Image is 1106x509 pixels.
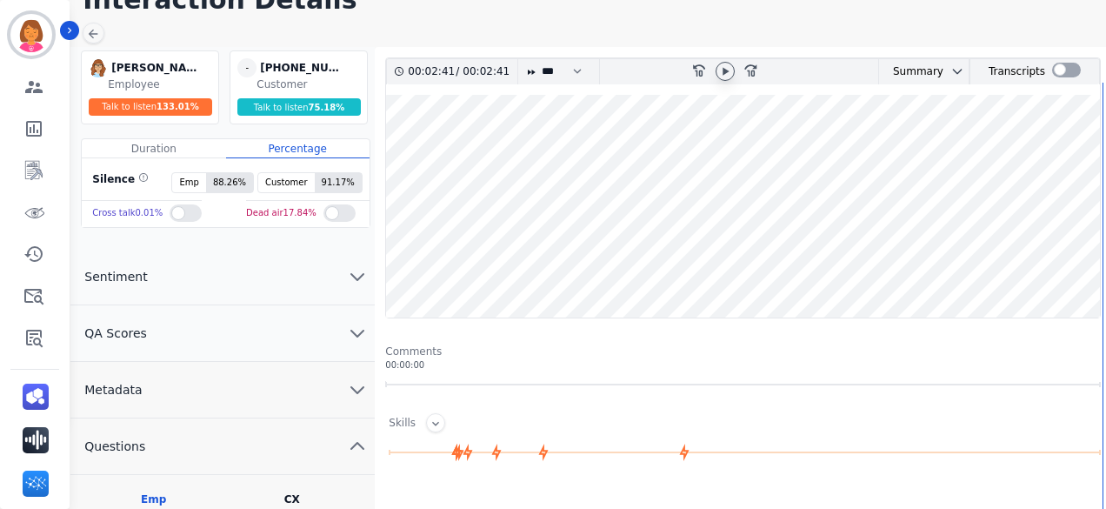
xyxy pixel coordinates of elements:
[950,64,964,78] svg: chevron down
[70,362,375,419] button: Metadata chevron down
[309,103,345,112] span: 75.18 %
[70,419,375,475] button: Questions chevron up
[989,59,1045,84] div: Transcripts
[389,416,416,432] div: Skills
[70,381,156,398] span: Metadata
[70,268,161,285] span: Sentiment
[284,492,300,506] div: CX
[89,172,149,193] div: Silence
[10,14,52,56] img: Bordered avatar
[408,59,514,84] div: /
[141,492,166,506] div: Emp
[347,379,368,400] svg: chevron down
[206,173,253,192] span: 88.26 %
[157,102,199,111] span: 133.01 %
[385,345,1101,358] div: Comments
[237,58,257,77] span: -
[92,201,163,226] div: Cross talk 0.01 %
[70,305,375,362] button: QA Scores chevron down
[408,59,456,84] div: 00:02:41
[237,98,361,116] div: Talk to listen
[315,173,362,192] span: 91.17 %
[347,266,368,287] svg: chevron down
[111,58,198,77] div: [PERSON_NAME]
[258,173,315,192] span: Customer
[70,249,375,305] button: Sentiment chevron down
[70,438,159,455] span: Questions
[226,139,370,158] div: Percentage
[82,139,225,158] div: Duration
[347,436,368,457] svg: chevron up
[347,323,368,344] svg: chevron down
[108,77,215,91] div: Employee
[943,64,964,78] button: chevron down
[246,201,316,226] div: Dead air 17.84 %
[385,358,1101,372] div: 00:00:00
[172,173,205,192] span: Emp
[459,59,507,84] div: 00:02:41
[260,58,347,77] div: [PHONE_NUMBER]
[70,325,161,342] span: QA Scores
[89,98,212,116] div: Talk to listen
[879,59,943,84] div: Summary
[257,77,363,91] div: Customer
